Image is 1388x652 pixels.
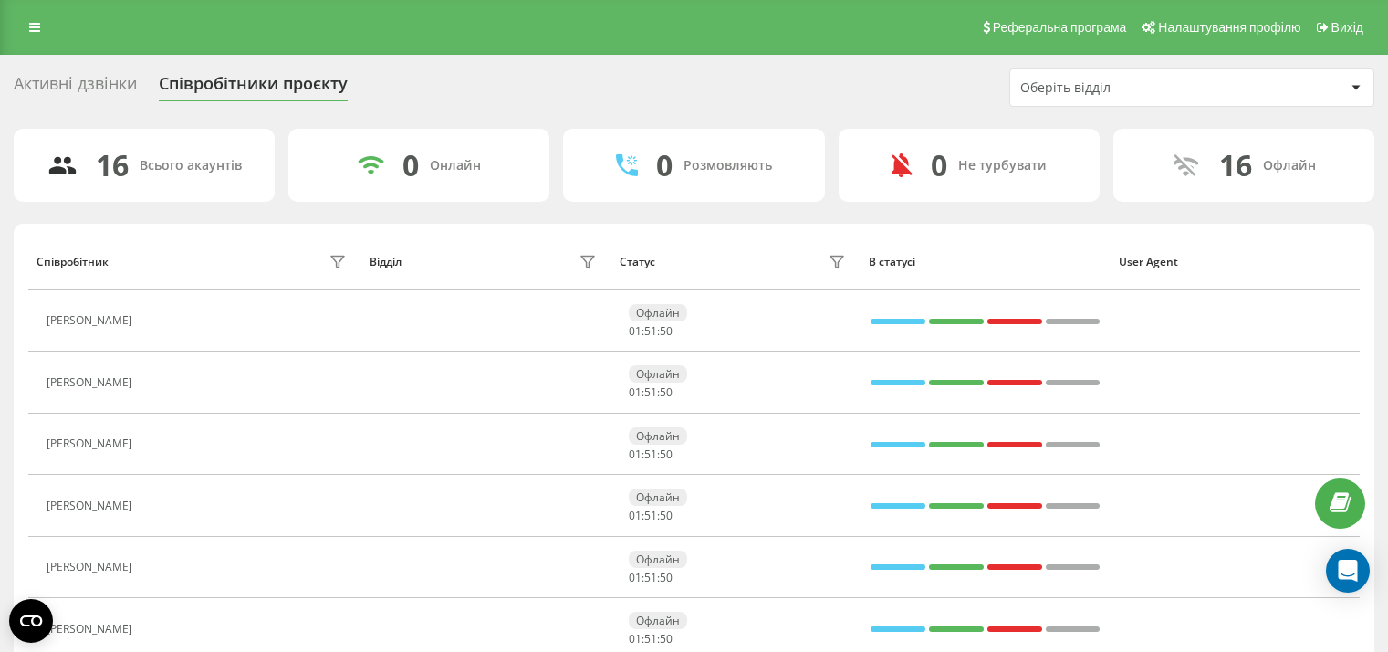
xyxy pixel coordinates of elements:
[660,323,673,339] span: 50
[47,314,137,327] div: [PERSON_NAME]
[656,148,673,183] div: 0
[370,256,402,268] div: Відділ
[159,74,348,102] div: Співробітники проєкту
[660,631,673,647] span: 50
[629,325,673,338] div: : :
[47,437,137,450] div: [PERSON_NAME]
[1263,158,1316,174] div: Офлайн
[1326,549,1370,593] div: Open Intercom Messenger
[629,633,673,646] div: : :
[1020,80,1238,96] div: Оберіть відділ
[629,572,673,584] div: : :
[993,20,1127,35] span: Реферальна програма
[37,256,109,268] div: Співробітник
[402,148,419,183] div: 0
[629,447,642,462] span: 01
[1119,256,1351,268] div: User Agent
[644,570,657,585] span: 51
[47,561,137,573] div: [PERSON_NAME]
[629,631,642,647] span: 01
[644,323,657,339] span: 51
[629,365,687,383] div: Офлайн
[620,256,655,268] div: Статус
[629,427,687,445] div: Офлайн
[644,447,657,462] span: 51
[931,148,947,183] div: 0
[869,256,1101,268] div: В статусі
[629,386,673,399] div: : :
[629,510,673,522] div: : :
[430,158,481,174] div: Онлайн
[629,448,673,461] div: : :
[9,599,53,643] button: Open CMP widget
[644,508,657,523] span: 51
[684,158,772,174] div: Розмовляють
[644,631,657,647] span: 51
[47,500,137,512] div: [PERSON_NAME]
[629,508,642,523] span: 01
[47,376,137,389] div: [PERSON_NAME]
[629,323,642,339] span: 01
[140,158,242,174] div: Всього акаунтів
[96,148,129,183] div: 16
[629,304,687,321] div: Офлайн
[958,158,1047,174] div: Не турбувати
[660,508,673,523] span: 50
[14,74,137,102] div: Активні дзвінки
[629,489,687,506] div: Офлайн
[644,384,657,400] span: 51
[660,384,673,400] span: 50
[629,612,687,629] div: Офлайн
[1219,148,1252,183] div: 16
[47,623,137,636] div: [PERSON_NAME]
[1158,20,1300,35] span: Налаштування профілю
[629,551,687,568] div: Офлайн
[1331,20,1363,35] span: Вихід
[629,570,642,585] span: 01
[629,384,642,400] span: 01
[660,447,673,462] span: 50
[660,570,673,585] span: 50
